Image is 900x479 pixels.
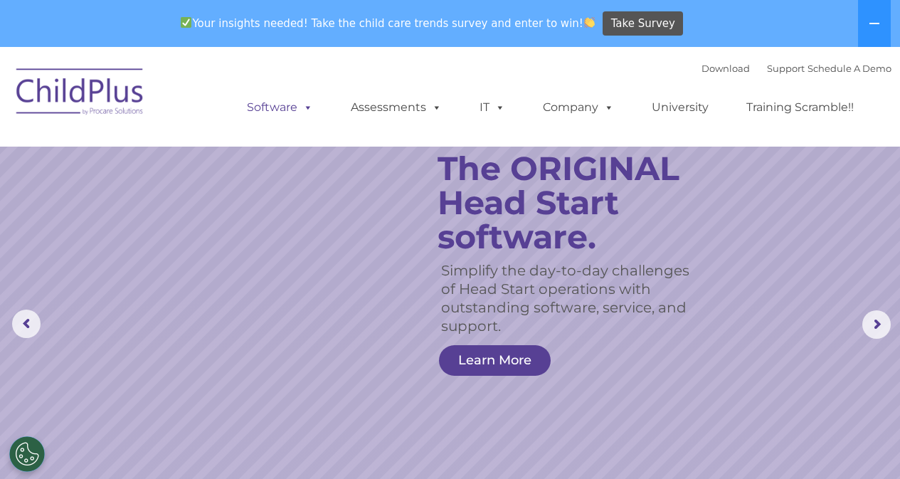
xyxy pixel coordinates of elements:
a: Support [767,63,805,74]
span: Your insights needed! Take the child care trends survey and enter to win! [175,9,601,37]
img: ChildPlus by Procare Solutions [9,58,152,130]
button: Cookies Settings [9,436,45,472]
a: Software [233,93,327,122]
a: Take Survey [603,11,683,36]
a: Learn More [439,345,551,376]
span: Last name [198,94,241,105]
a: IT [465,93,519,122]
span: Phone number [198,152,258,163]
a: Assessments [337,93,456,122]
span: Take Survey [611,11,675,36]
img: ✅ [181,17,191,28]
a: Training Scramble!! [732,93,868,122]
font: | [702,63,891,74]
a: University [637,93,723,122]
rs-layer: The ORIGINAL Head Start software. [438,152,719,254]
rs-layer: Simplify the day-to-day challenges of Head Start operations with outstanding software, service, a... [441,261,704,335]
a: Company [529,93,628,122]
a: Download [702,63,750,74]
a: Schedule A Demo [808,63,891,74]
img: 👏 [584,17,595,28]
